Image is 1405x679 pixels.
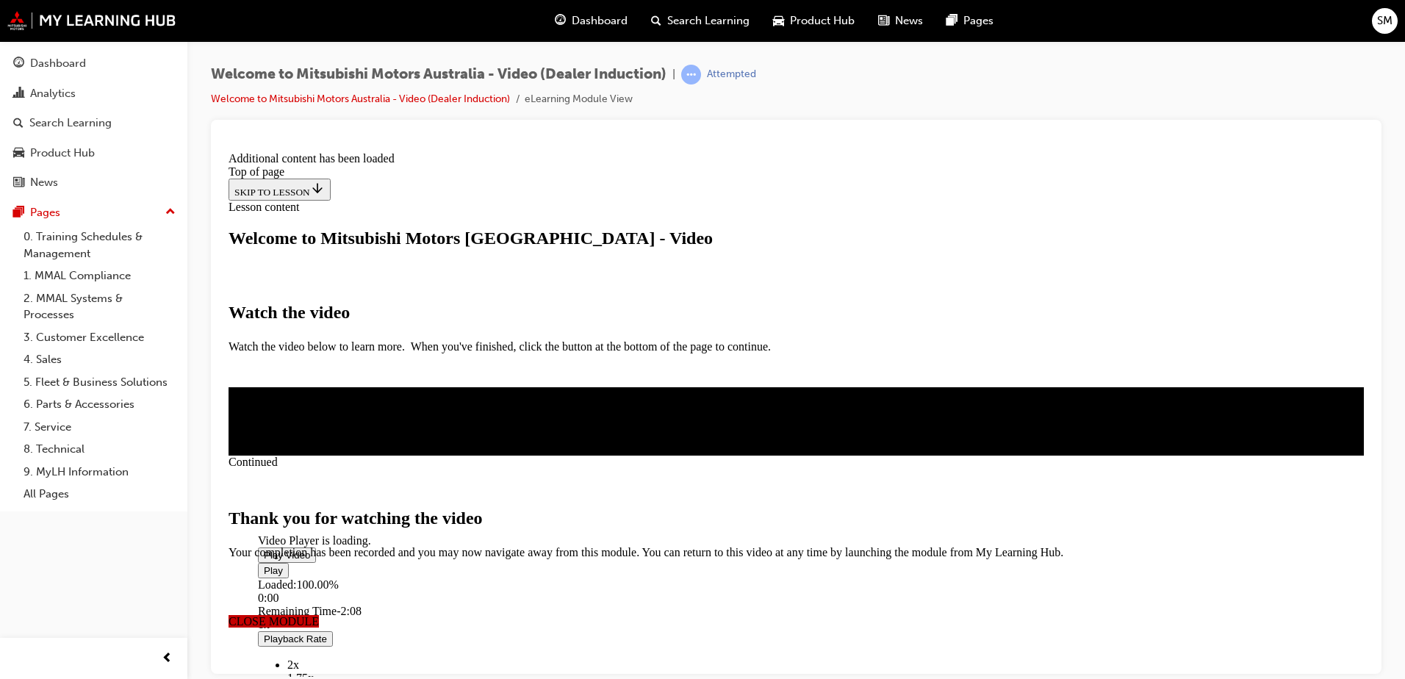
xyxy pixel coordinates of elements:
a: Dashboard [6,50,182,77]
button: SM [1372,8,1398,34]
span: SM [1377,12,1393,29]
span: search-icon [13,117,24,130]
span: prev-icon [162,650,173,668]
a: 5. Fleet & Business Solutions [18,371,182,394]
a: 7. Service [18,416,182,439]
a: guage-iconDashboard [543,6,639,36]
button: Pages [6,199,182,226]
span: 2x [65,512,76,525]
strong: Watch the video [6,157,127,176]
span: SKIP TO LESSON [12,40,102,51]
a: 6. Parts & Accessories [18,393,182,416]
span: 1.75x [65,525,91,538]
img: mmal [7,11,176,30]
div: Top of page [6,19,1141,32]
a: News [6,169,182,196]
a: All Pages [18,483,182,506]
a: search-iconSearch Learning [639,6,761,36]
span: guage-icon [13,57,24,71]
span: pages-icon [946,12,957,30]
span: car-icon [13,147,24,160]
a: pages-iconPages [935,6,1005,36]
span: Search Learning [667,12,750,29]
span: Lesson content [6,54,76,67]
p: Your completion has been recorded and you may now navigate away from this module. You can return ... [6,400,1141,413]
li: eLearning Module View [525,91,633,108]
a: 8. Technical [18,438,182,461]
div: Search Learning [29,115,112,132]
div: Analytics [30,85,76,102]
a: 4. Sales [18,348,182,371]
span: car-icon [773,12,784,30]
a: Welcome to Mitsubishi Motors Australia - Video (Dealer Induction) [211,93,510,105]
span: up-icon [165,203,176,222]
a: Analytics [6,80,182,107]
a: 2. MMAL Systems & Processes [18,287,182,326]
strong: Thank you for watching the video [6,362,260,381]
p: Watch the video below to learn more. When you've finished, click the button at the bottom of the ... [6,194,1141,207]
div: Continued [6,309,1141,323]
span: learningRecordVerb_ATTEMPT-icon [681,65,701,85]
span: pages-icon [13,206,24,220]
button: DashboardAnalyticsSearch LearningProduct HubNews [6,47,182,199]
a: Product Hub [6,140,182,167]
span: news-icon [13,176,24,190]
div: Dashboard [30,55,86,72]
h1: Welcome to Mitsubishi Motors [GEOGRAPHIC_DATA] - Video [6,82,1141,102]
span: News [895,12,923,29]
div: Product Hub [30,145,95,162]
a: car-iconProduct Hub [761,6,866,36]
a: 9. MyLH Information [18,461,182,484]
a: 0. Training Schedules & Management [18,226,182,265]
div: Video player [35,275,1112,276]
span: Dashboard [572,12,628,29]
div: News [30,174,58,191]
a: 3. Customer Excellence [18,326,182,349]
span: CLOSE MODULE [6,469,96,481]
span: guage-icon [555,12,566,30]
span: Product Hub [790,12,855,29]
span: chart-icon [13,87,24,101]
div: Additional content has been loaded [6,6,1141,19]
a: Search Learning [6,109,182,137]
div: Attempted [707,68,756,82]
span: Welcome to Mitsubishi Motors Australia - Video (Dealer Induction) [211,66,666,83]
a: news-iconNews [866,6,935,36]
a: 1. MMAL Compliance [18,265,182,287]
span: | [672,66,675,83]
span: news-icon [878,12,889,30]
button: SKIP TO LESSON [6,32,108,54]
div: Pages [30,204,60,221]
span: Pages [963,12,993,29]
span: search-icon [651,12,661,30]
